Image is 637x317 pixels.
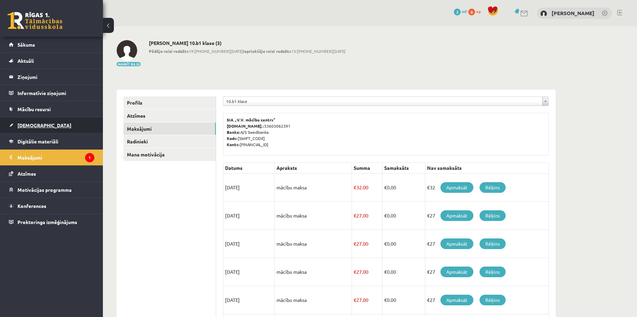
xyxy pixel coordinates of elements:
span: Digitālie materiāli [17,138,58,144]
a: [PERSON_NAME] [552,10,594,16]
a: 10.b1 klase [223,97,548,106]
td: mācību maksa [275,230,352,258]
b: Banka: [227,129,240,135]
a: Rēķins [480,295,506,305]
b: Pēdējo reizi redzēts [149,48,189,54]
td: mācību maksa [275,258,352,286]
legend: Ziņojumi [17,69,94,85]
a: Atzīmes [123,109,216,122]
span: 3 [454,9,461,15]
p: 53603062391 A/S Swedbanka [SWIFT_CODE] [FINANCIAL_ID] [227,117,545,148]
a: 3 mP [454,9,467,14]
a: Rēķins [480,238,506,249]
td: 32.00 [352,174,382,202]
a: Ziņojumi [9,69,94,85]
th: Samaksāts [382,163,425,174]
span: Motivācijas programma [17,187,72,193]
a: Aktuāli [9,53,94,69]
td: 0.00 [382,286,425,314]
b: SIA „V.V. mācību centrs” [227,117,276,122]
td: mācību maksa [275,174,352,202]
a: Mācību resursi [9,101,94,117]
td: 27.00 [352,202,382,230]
td: 27.00 [352,286,382,314]
span: € [354,184,356,190]
span: [DEMOGRAPHIC_DATA] [17,122,71,128]
span: xp [476,9,481,14]
b: [DOMAIN_NAME].: [227,123,264,129]
a: [DEMOGRAPHIC_DATA] [9,117,94,133]
td: €32 [425,174,548,202]
a: Profils [123,96,216,109]
td: mācību maksa [275,286,352,314]
a: Rēķins [480,210,506,221]
a: Radinieki [123,135,216,148]
td: [DATE] [223,230,275,258]
span: € [354,297,356,303]
span: 19:[PHONE_NUMBER][DATE] 15:[PHONE_NUMBER][DATE] [149,48,345,54]
td: 0.00 [382,258,425,286]
td: [DATE] [223,258,275,286]
td: 27.00 [352,230,382,258]
span: € [354,269,356,275]
a: Rēķins [480,182,506,193]
button: Mainīt bildi [117,62,141,66]
th: Apraksts [275,163,352,174]
img: Žaklīna Janemane [117,40,137,61]
td: 0.00 [382,174,425,202]
a: Konferences [9,198,94,214]
a: Digitālie materiāli [9,133,94,149]
b: Iepriekšējo reizi redzēts [243,48,291,54]
b: Konts: [227,142,240,147]
span: 0 [468,9,475,15]
a: 0 xp [468,9,484,14]
a: Apmaksāt [440,182,473,193]
a: Informatīvie ziņojumi [9,85,94,101]
th: Summa [352,163,382,174]
a: Proktoringa izmēģinājums [9,214,94,230]
a: Apmaksāt [440,210,473,221]
span: € [354,212,356,219]
td: €27 [425,202,548,230]
img: Žaklīna Janemane [540,10,547,17]
td: mācību maksa [275,202,352,230]
span: € [384,240,387,247]
a: Atzīmes [9,166,94,181]
span: € [384,297,387,303]
a: Maksājumi [123,122,216,135]
span: Atzīmes [17,171,36,177]
td: €27 [425,230,548,258]
a: Apmaksāt [440,267,473,277]
i: 1 [85,153,94,162]
legend: Informatīvie ziņojumi [17,85,94,101]
span: € [384,184,387,190]
td: [DATE] [223,174,275,202]
span: Mācību resursi [17,106,51,112]
span: Proktoringa izmēģinājums [17,219,77,225]
span: Aktuāli [17,58,34,64]
a: Motivācijas programma [9,182,94,198]
span: Konferences [17,203,46,209]
span: € [384,212,387,219]
a: Rīgas 1. Tālmācības vidusskola [8,12,62,29]
b: Kods: [227,136,238,141]
a: Apmaksāt [440,295,473,305]
th: Nav samaksāts [425,163,548,174]
span: 10.b1 klase [226,97,540,106]
td: [DATE] [223,202,275,230]
td: 0.00 [382,230,425,258]
span: mP [462,9,467,14]
th: Datums [223,163,275,174]
span: Sākums [17,42,35,48]
td: [DATE] [223,286,275,314]
legend: Maksājumi [17,150,94,165]
span: € [354,240,356,247]
td: €27 [425,286,548,314]
td: 0.00 [382,202,425,230]
a: Maksājumi1 [9,150,94,165]
a: Rēķins [480,267,506,277]
td: €27 [425,258,548,286]
a: Sākums [9,37,94,52]
h2: [PERSON_NAME] 10.b1 klase (3) [149,40,345,46]
a: Mana motivācija [123,148,216,161]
